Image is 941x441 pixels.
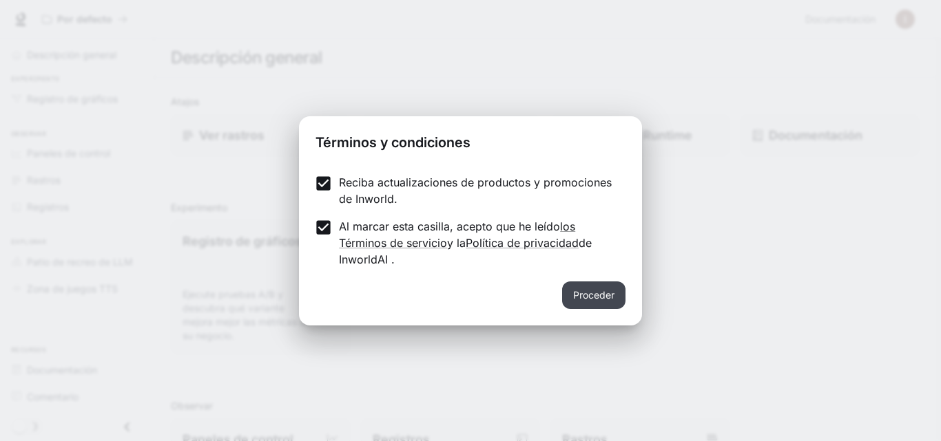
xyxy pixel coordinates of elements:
button: Proceder [562,281,625,309]
font: Proceder [573,289,614,301]
font: Términos y condiciones [316,134,470,151]
a: Política de privacidad [466,236,579,250]
font: Reciba actualizaciones de productos y promociones de Inworld. [339,175,612,206]
a: los Términos de servicio [339,219,575,250]
font: Al marcar esta casilla, acepto que he leído [339,219,560,233]
font: de InworldAI . [339,236,592,266]
font: y la [447,236,466,250]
